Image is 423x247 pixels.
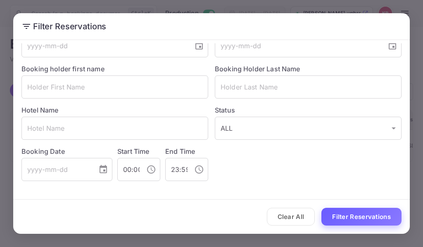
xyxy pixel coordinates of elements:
label: Hotel Name [21,106,59,114]
button: Choose date [384,38,401,54]
label: Status [215,105,402,115]
input: hh:mm [165,158,188,181]
label: Start Time [117,147,150,155]
h2: Filter Reservations [13,13,410,40]
label: End Time [165,147,195,155]
input: yyyy-mm-dd [21,158,92,181]
input: yyyy-mm-dd [21,34,188,57]
div: ALL [215,117,402,140]
button: Choose date [191,38,207,54]
input: Hotel Name [21,117,208,140]
button: Clear All [267,208,315,226]
label: Booking Date [21,146,112,156]
input: yyyy-mm-dd [215,34,381,57]
label: Booking holder first name [21,65,105,73]
button: Choose time, selected time is 11:59 PM [191,161,207,178]
button: Choose time, selected time is 12:00 AM [143,161,159,178]
input: hh:mm [117,158,140,181]
input: Holder Last Name [215,75,402,99]
button: Filter Reservations [321,208,402,226]
label: Booking Holder Last Name [215,65,300,73]
button: Choose date [95,161,112,178]
input: Holder First Name [21,75,208,99]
